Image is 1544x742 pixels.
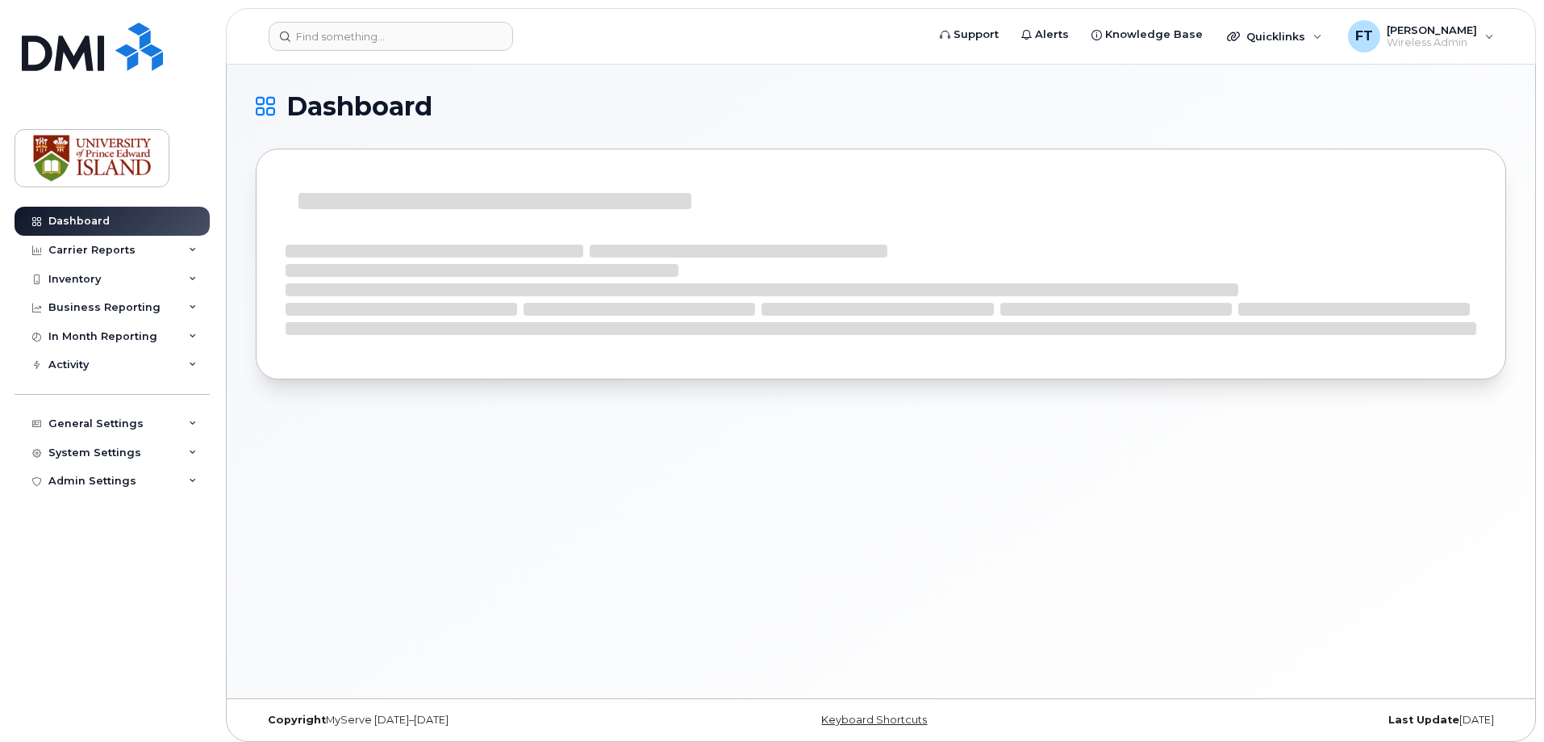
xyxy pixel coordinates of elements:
span: Dashboard [286,94,432,119]
a: Keyboard Shortcuts [821,714,927,726]
div: [DATE] [1089,714,1506,727]
div: MyServe [DATE]–[DATE] [256,714,673,727]
strong: Copyright [268,714,326,726]
strong: Last Update [1388,714,1459,726]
